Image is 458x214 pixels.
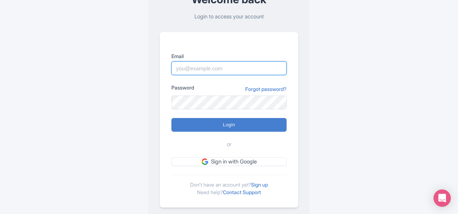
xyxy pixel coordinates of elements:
[171,52,287,60] label: Email
[171,157,287,166] a: Sign in with Google
[160,13,298,21] p: Login to access your account
[171,61,287,75] input: you@example.com
[202,158,208,165] img: google.svg
[245,85,287,93] a: Forgot password?
[434,189,451,207] div: Open Intercom Messenger
[251,182,268,188] a: Sign up
[227,140,232,149] span: or
[171,175,287,196] div: Don't have an account yet? Need help?
[171,118,287,132] input: Login
[223,189,261,195] a: Contact Support
[171,84,194,91] label: Password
